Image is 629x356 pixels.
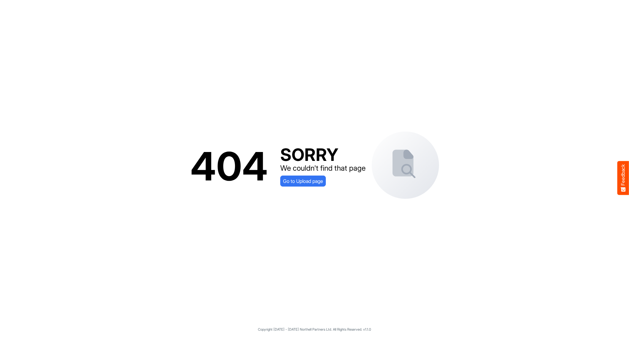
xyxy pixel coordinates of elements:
[280,146,366,163] div: SORRY
[190,149,268,184] div: 404
[283,177,323,185] span: Go to Upload page
[280,176,326,187] a: Go to Upload page
[280,163,366,173] div: We couldn't find that page
[6,327,623,332] p: Copyright [DATE] - [DATE] Northell Partners Ltd. All Rights Reserved. v1.1.0
[617,161,629,195] button: Feedback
